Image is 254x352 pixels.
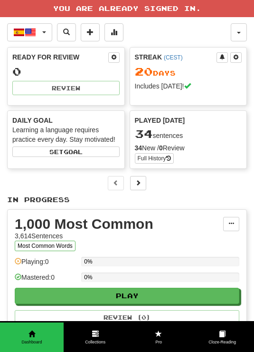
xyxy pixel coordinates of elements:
[135,128,242,140] div: sentences
[7,195,247,205] p: In Progress
[12,116,120,125] div: Daily Goal
[12,52,108,62] div: Ready for Review
[12,125,120,144] div: Learning a language requires practice every day. Stay motivated!
[135,116,185,125] span: Played [DATE]
[164,54,183,61] a: (CEST)
[135,66,242,78] div: Day s
[135,127,153,140] span: 34
[135,144,142,152] strong: 34
[159,144,163,152] strong: 0
[15,310,239,324] button: Review (0)
[135,65,153,78] span: 20
[15,231,223,241] div: 3,614 Sentences
[64,339,127,345] span: Collections
[190,339,254,345] span: Cloze-Reading
[135,143,242,153] div: New / Review
[15,257,76,273] div: Playing: 0
[135,52,217,62] div: Streak
[15,288,239,304] button: Play
[127,339,191,345] span: Pro
[81,23,100,41] button: Add sentence to collection
[57,23,76,41] button: Search sentences
[12,81,120,95] button: Review
[15,241,75,251] button: Most Common Words
[135,153,174,164] a: Full History
[135,81,242,91] div: Includes [DATE]!
[12,147,120,157] button: Setgoal
[104,23,123,41] button: More stats
[15,273,76,288] div: Mastered: 0
[15,217,223,231] div: 1,000 Most Common
[12,66,120,78] div: 0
